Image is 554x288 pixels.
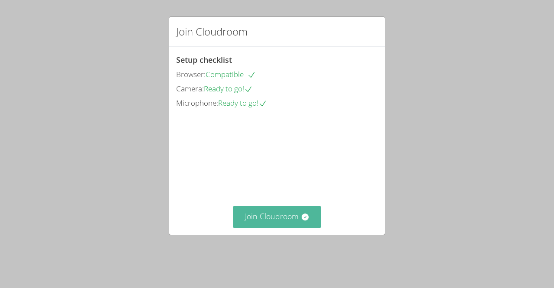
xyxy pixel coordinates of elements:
span: Compatible [206,69,256,79]
span: Ready to go! [218,98,267,108]
span: Ready to go! [204,84,253,94]
span: Browser: [176,69,206,79]
span: Camera: [176,84,204,94]
span: Microphone: [176,98,218,108]
span: Setup checklist [176,55,232,65]
h2: Join Cloudroom [176,24,248,39]
button: Join Cloudroom [233,206,322,227]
